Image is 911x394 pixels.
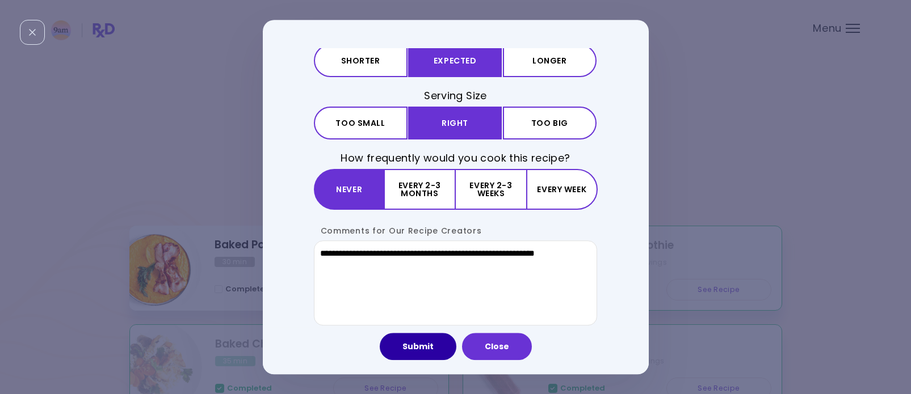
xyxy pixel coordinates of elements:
[380,333,456,360] button: Submit
[456,170,526,210] button: Every 2-3 weeks
[314,107,408,139] button: Too small
[314,226,482,237] label: Comments for Our Recipe Creators
[385,170,456,210] button: Every 2-3 months
[314,151,598,165] h3: How frequently would you cook this recipe?
[314,170,385,210] button: Never
[20,20,45,45] div: Close
[314,44,408,77] button: Shorter
[462,333,532,360] button: Close
[526,170,597,210] button: Every week
[531,119,568,127] span: Too big
[335,119,385,127] span: Too small
[408,44,502,77] button: Expected
[503,44,597,77] button: Longer
[314,88,598,103] h3: Serving Size
[408,107,502,139] button: Right
[503,107,597,139] button: Too big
